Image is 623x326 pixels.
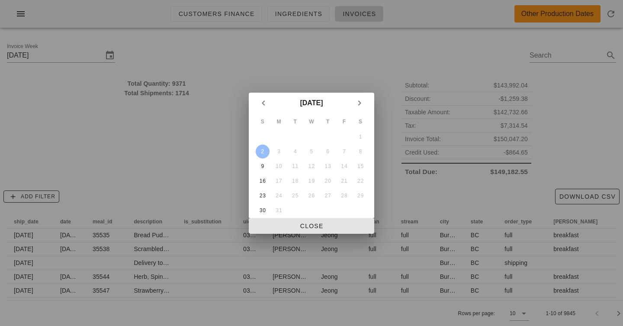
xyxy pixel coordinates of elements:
[256,223,367,229] span: Close
[249,218,374,234] button: Close
[256,159,270,173] button: 9
[353,114,368,129] th: S
[271,114,287,129] th: M
[256,189,270,203] button: 23
[255,114,270,129] th: S
[352,95,367,111] button: Next month
[256,145,270,158] button: 2
[304,114,319,129] th: W
[296,94,326,112] button: [DATE]
[256,193,270,199] div: 23
[320,114,336,129] th: T
[287,114,303,129] th: T
[256,207,270,213] div: 30
[256,95,271,111] button: Previous month
[256,178,270,184] div: 16
[256,174,270,188] button: 16
[337,114,352,129] th: F
[256,203,270,217] button: 30
[256,148,270,155] div: 2
[256,163,270,169] div: 9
